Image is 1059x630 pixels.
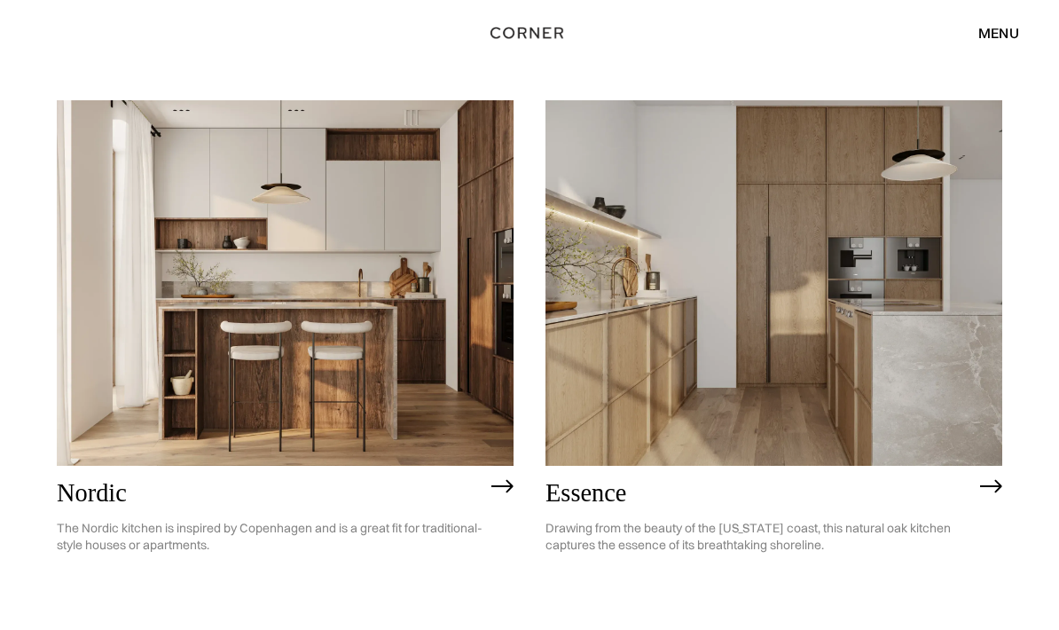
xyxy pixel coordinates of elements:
p: Drawing from the beauty of the [US_STATE] coast, this natural oak kitchen captures the essence of... [545,507,971,567]
h2: Nordic [57,479,482,507]
div: menu [961,18,1019,48]
p: The Nordic kitchen is inspired by Copenhagen and is a great fit for traditional-style houses or a... [57,507,482,567]
div: menu [978,26,1019,40]
h2: Essence [545,479,971,507]
a: home [482,21,577,44]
